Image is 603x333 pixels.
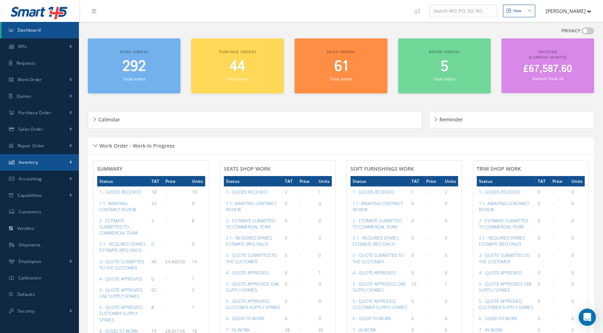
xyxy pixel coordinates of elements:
td: 0 [316,250,331,267]
a: 4 - QUOTE APPROVED [479,270,522,276]
a: 5 - QUOTE APPROVED, CUSTOMER SUPPLY SPARES [99,304,143,323]
td: 0 [283,296,297,313]
span: - [300,298,301,304]
span: - [165,200,167,207]
td: 8 [149,302,163,325]
th: Price [163,176,190,186]
a: 3 - QUOTE SUBMITTED TO THE CUSTOMER [479,252,530,264]
td: 1 [190,273,205,285]
span: Shipments [19,242,41,248]
th: Status [97,176,149,186]
span: - [552,315,554,322]
span: - [300,218,301,224]
span: Work orders [120,49,148,54]
td: 0 [316,198,331,215]
span: Defaults [17,291,35,297]
span: - [426,218,428,224]
td: 49 [149,256,163,273]
span: - [300,189,301,195]
a: 1.1- AWAITING CONTRACT REVIEW [353,200,403,213]
span: Security [18,308,34,314]
a: 2.1 - REQUIRED SPARES ESTIMATE (RFQ ONLY) [479,235,525,247]
a: 5 - QUOTE APPROVED, CUSTOMER SUPPLY SPARES [479,298,533,310]
h4: SEATS SHOP WORK [224,166,332,172]
span: - [552,281,554,287]
span: £4,400.00 [165,259,185,265]
a: 3 - QUOTE SUBMITTED TO THE CUSTOMER [226,252,277,264]
span: - [165,189,167,195]
td: 0 [536,232,550,250]
a: 2 - ESTIMATE SUBMITTED TO COMMERCIAL TEAM [99,218,137,236]
a: 4 - QUOTE APPROVED [226,270,269,276]
td: 0 [443,250,458,267]
span: Capabilities [18,192,42,198]
td: 0 [536,198,550,215]
span: KPIs [18,43,27,50]
td: 0 [316,296,331,313]
a: 6 - GOOD TO WORK [226,315,264,322]
td: 0 [569,232,585,250]
label: PRIVACY [561,27,580,34]
td: 1 [409,186,424,198]
span: 61 [334,56,348,77]
a: 6 - GOOD TO WORK [353,315,391,322]
td: 2 [190,285,205,302]
span: - [552,298,554,304]
td: 2 [443,186,458,198]
span: Quotes [17,93,32,99]
a: 1 - GOODS RECEIVED [99,189,141,195]
a: 2.1 - REQUIRED SPARES ESTIMATE (RFQ ONLY) [353,235,399,247]
a: Work orders 292 Total orders [88,38,180,93]
small: Total orders [123,76,145,82]
div: New [513,8,522,14]
span: - [165,287,167,293]
a: 2.1 - REQUIRED SPARES ESTIMATE (RFQ ONLY) [99,241,146,253]
span: - [426,200,428,207]
th: Units [443,176,458,186]
span: Work Order [18,77,42,83]
td: 33 [149,198,163,215]
th: Price [297,176,316,186]
span: - [552,200,554,207]
th: TAT [409,176,424,186]
a: 1.1- AWAITING CONTRACT REVIEW [479,200,529,213]
a: 1.1- AWAITING CONTRACT REVIEW [226,200,276,213]
span: Employees [19,258,42,264]
td: 0 [443,232,458,250]
td: 0 [536,250,550,267]
span: Customers [19,209,42,215]
td: 0 [283,250,297,267]
td: 1 [316,186,331,198]
span: - [426,315,428,322]
td: 0 [316,215,331,232]
span: - [426,235,428,241]
td: 8 [190,215,205,239]
a: Invoiced (Current Month) £67,587.60 Invoices Total: 24 [501,38,594,93]
span: - [300,270,301,276]
span: Invoiced [538,49,557,54]
a: 5 - QUOTE APPROVED, CUSTOMER SUPPLY SPARES [353,298,407,310]
a: 2 - ESTIMATE SUBMITTED TO COMMERCIAL TEAM [226,218,275,230]
td: 0 [409,215,424,232]
span: Inventory [19,159,38,165]
span: Calibration [18,275,41,281]
td: 1 [316,267,331,278]
a: 2 - ESTIMATE SUBMITTED TO COMMERCIAL TEAM [479,218,528,230]
span: - [426,270,428,276]
a: 3 - QUOTE SUBMITTED TO THE CUSTOMER [99,259,144,271]
small: Invoices Total: 24 [532,76,563,81]
td: 0 [569,278,585,296]
td: 0 [283,278,297,296]
td: 0 [536,278,550,296]
td: 0 [149,239,163,256]
a: 1.1- AWAITING CONTRACT REVIEW [99,200,136,213]
td: 1 [443,278,458,296]
td: 53 [409,278,424,296]
span: - [426,189,428,195]
td: 0 [536,296,550,313]
h5: Calendar [96,114,120,123]
span: £67,587.60 [523,62,572,76]
span: - [552,235,554,241]
td: 0 [409,232,424,250]
a: 4 - QUOTE APPROVED [99,276,142,282]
